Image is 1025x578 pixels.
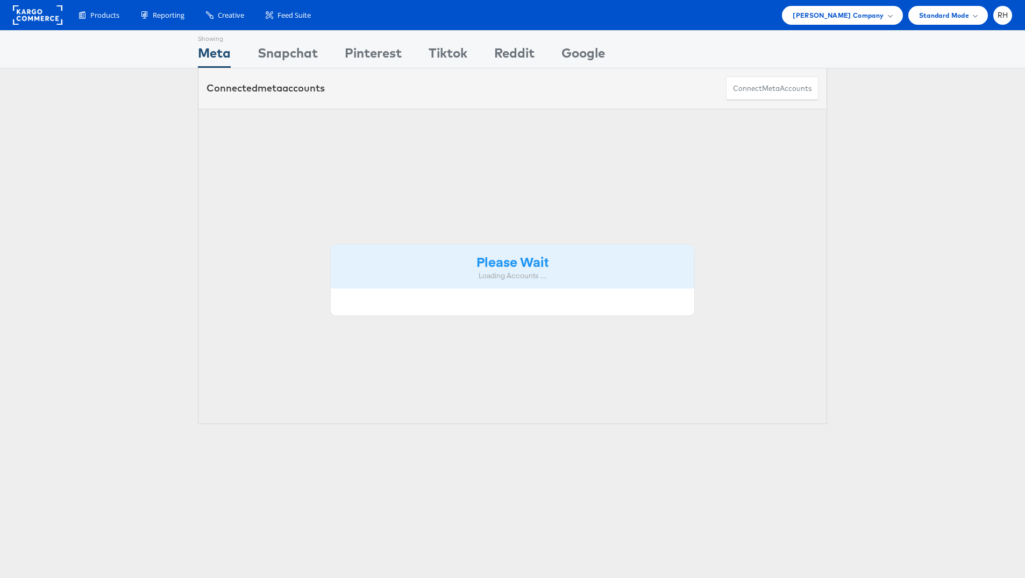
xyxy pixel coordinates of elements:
[339,271,686,281] div: Loading Accounts ....
[726,76,818,101] button: ConnectmetaAccounts
[998,12,1008,19] span: RH
[277,10,311,20] span: Feed Suite
[345,44,402,68] div: Pinterest
[919,10,969,21] span: Standard Mode
[90,10,119,20] span: Products
[198,44,231,68] div: Meta
[258,82,282,94] span: meta
[494,44,535,68] div: Reddit
[762,83,780,94] span: meta
[198,31,231,44] div: Showing
[258,44,318,68] div: Snapchat
[429,44,467,68] div: Tiktok
[476,252,549,270] strong: Please Wait
[153,10,184,20] span: Reporting
[793,10,884,21] span: [PERSON_NAME] Company
[218,10,244,20] span: Creative
[207,81,325,95] div: Connected accounts
[561,44,605,68] div: Google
